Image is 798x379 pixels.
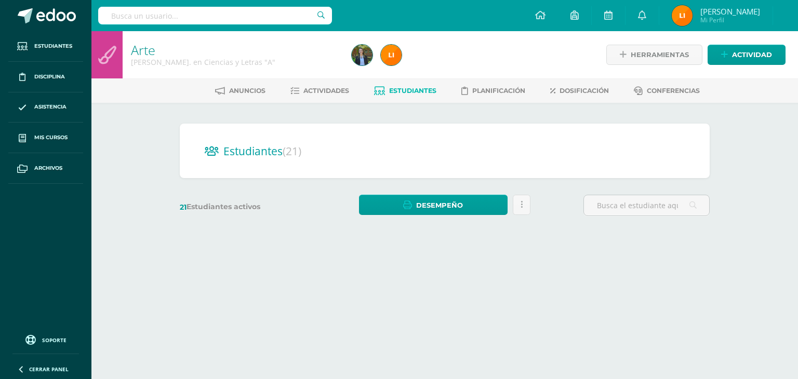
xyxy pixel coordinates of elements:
[732,45,772,64] span: Actividad
[647,87,700,94] span: Conferencias
[708,45,786,65] a: Actividad
[8,31,83,62] a: Estudiantes
[8,123,83,153] a: Mis cursos
[34,133,68,142] span: Mis cursos
[131,41,155,59] a: Arte
[283,144,301,158] span: (21)
[374,83,436,99] a: Estudiantes
[352,45,373,65] img: 263df926455d1c941928614d974766ca.png
[8,62,83,92] a: Disciplina
[381,45,402,65] img: 28ecc1bf22103e0412e4709af4ae5810.png
[34,164,62,172] span: Archivos
[389,87,436,94] span: Estudiantes
[34,103,66,111] span: Asistencia
[215,83,265,99] a: Anuncios
[290,83,349,99] a: Actividades
[180,202,187,212] span: 21
[584,195,709,215] input: Busca el estudiante aquí...
[29,366,69,373] span: Cerrar panel
[131,57,339,67] div: Quinto Bach. en Ciencias y Letras 'A'
[34,73,65,81] span: Disciplina
[180,202,306,212] label: Estudiantes activos
[42,336,66,344] span: Soporte
[98,7,332,24] input: Busca un usuario...
[634,83,700,99] a: Conferencias
[672,5,693,26] img: 28ecc1bf22103e0412e4709af4ae5810.png
[631,45,689,64] span: Herramientas
[700,16,760,24] span: Mi Perfil
[700,6,760,17] span: [PERSON_NAME]
[461,83,525,99] a: Planificación
[472,87,525,94] span: Planificación
[606,45,702,65] a: Herramientas
[8,92,83,123] a: Asistencia
[34,42,72,50] span: Estudiantes
[12,332,79,346] a: Soporte
[303,87,349,94] span: Actividades
[223,144,301,158] span: Estudiantes
[560,87,609,94] span: Dosificación
[131,43,339,57] h1: Arte
[229,87,265,94] span: Anuncios
[550,83,609,99] a: Dosificación
[8,153,83,184] a: Archivos
[416,196,463,215] span: Desempeño
[359,195,507,215] a: Desempeño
